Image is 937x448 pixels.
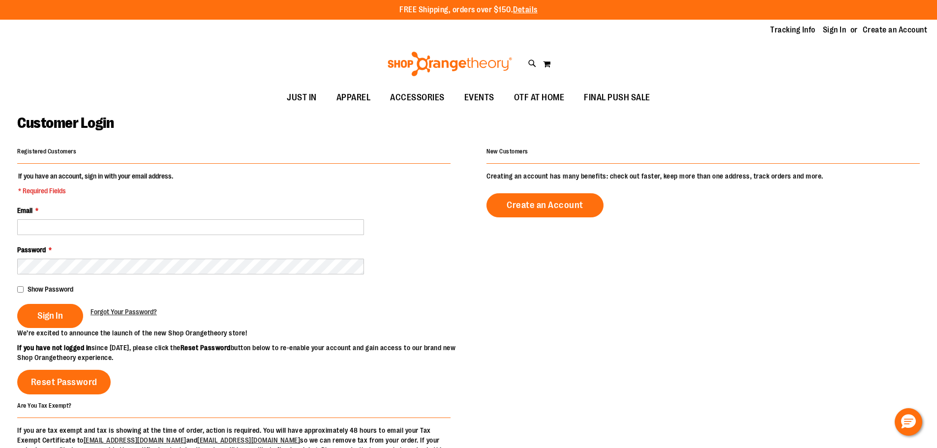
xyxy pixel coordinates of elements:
span: Show Password [28,285,73,293]
strong: New Customers [486,148,528,155]
span: APPAREL [336,87,371,109]
span: EVENTS [464,87,494,109]
button: Sign In [17,304,83,328]
span: FINAL PUSH SALE [584,87,650,109]
strong: Are You Tax Exempt? [17,402,72,409]
legend: If you have an account, sign in with your email address. [17,171,174,196]
a: Create an Account [486,193,604,217]
button: Hello, have a question? Let’s chat. [895,408,922,436]
a: ACCESSORIES [380,87,454,109]
a: APPAREL [327,87,381,109]
p: since [DATE], please click the button below to re-enable your account and gain access to our bran... [17,343,469,362]
p: FREE Shipping, orders over $150. [399,4,538,16]
a: Tracking Info [770,25,816,35]
span: Customer Login [17,115,114,131]
span: Password [17,246,46,254]
span: Create an Account [507,200,583,210]
span: Sign In [37,310,63,321]
span: * Required Fields [18,186,173,196]
img: Shop Orangetheory [386,52,514,76]
span: OTF AT HOME [514,87,565,109]
span: Email [17,207,32,214]
a: Details [513,5,538,14]
a: [EMAIL_ADDRESS][DOMAIN_NAME] [84,436,186,444]
a: FINAL PUSH SALE [574,87,660,109]
a: Create an Account [863,25,928,35]
p: We’re excited to announce the launch of the new Shop Orangetheory store! [17,328,469,338]
a: JUST IN [277,87,327,109]
a: OTF AT HOME [504,87,574,109]
span: JUST IN [287,87,317,109]
p: Creating an account has many benefits: check out faster, keep more than one address, track orders... [486,171,920,181]
a: Reset Password [17,370,111,394]
a: [EMAIL_ADDRESS][DOMAIN_NAME] [197,436,300,444]
span: ACCESSORIES [390,87,445,109]
span: Reset Password [31,377,97,388]
a: Forgot Your Password? [91,307,157,317]
a: Sign In [823,25,846,35]
a: EVENTS [454,87,504,109]
strong: If you have not logged in [17,344,91,352]
strong: Reset Password [181,344,231,352]
span: Forgot Your Password? [91,308,157,316]
strong: Registered Customers [17,148,76,155]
